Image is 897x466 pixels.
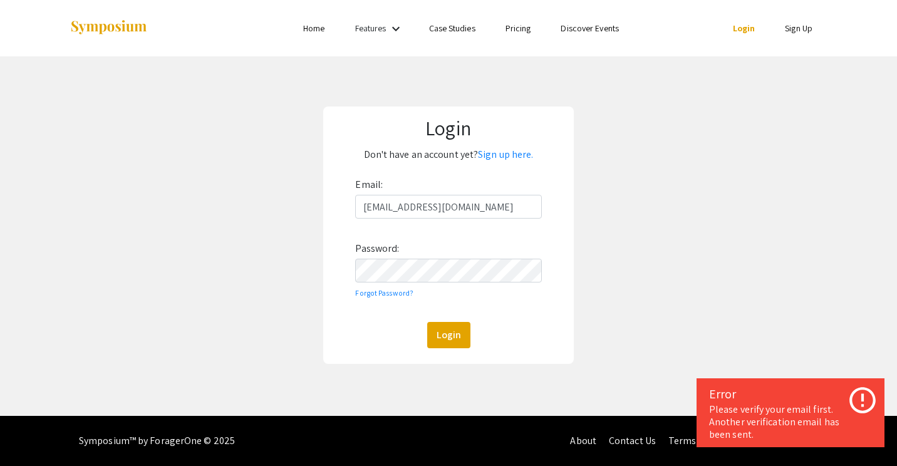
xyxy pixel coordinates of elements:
a: Discover Events [561,23,619,34]
div: Please verify your email first. Another verification email has been sent. [709,403,872,441]
p: Don't have an account yet? [332,145,564,165]
a: Case Studies [429,23,475,34]
button: Login [427,322,470,348]
a: Home [303,23,324,34]
label: Email: [355,175,383,195]
a: Sign Up [785,23,812,34]
div: Symposium™ by ForagerOne © 2025 [79,416,235,466]
a: Sign up here. [478,148,533,161]
mat-icon: Expand Features list [388,21,403,36]
a: Contact Us [609,434,656,447]
iframe: Chat [9,410,53,457]
a: Forgot Password? [355,288,413,298]
h1: Login [332,116,564,140]
label: Password: [355,239,399,259]
img: Symposium by ForagerOne [70,19,148,36]
a: Pricing [506,23,531,34]
a: Terms of Service [668,434,740,447]
a: Features [355,23,386,34]
a: Login [733,23,755,34]
a: About [570,434,596,447]
div: Error [709,385,872,403]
